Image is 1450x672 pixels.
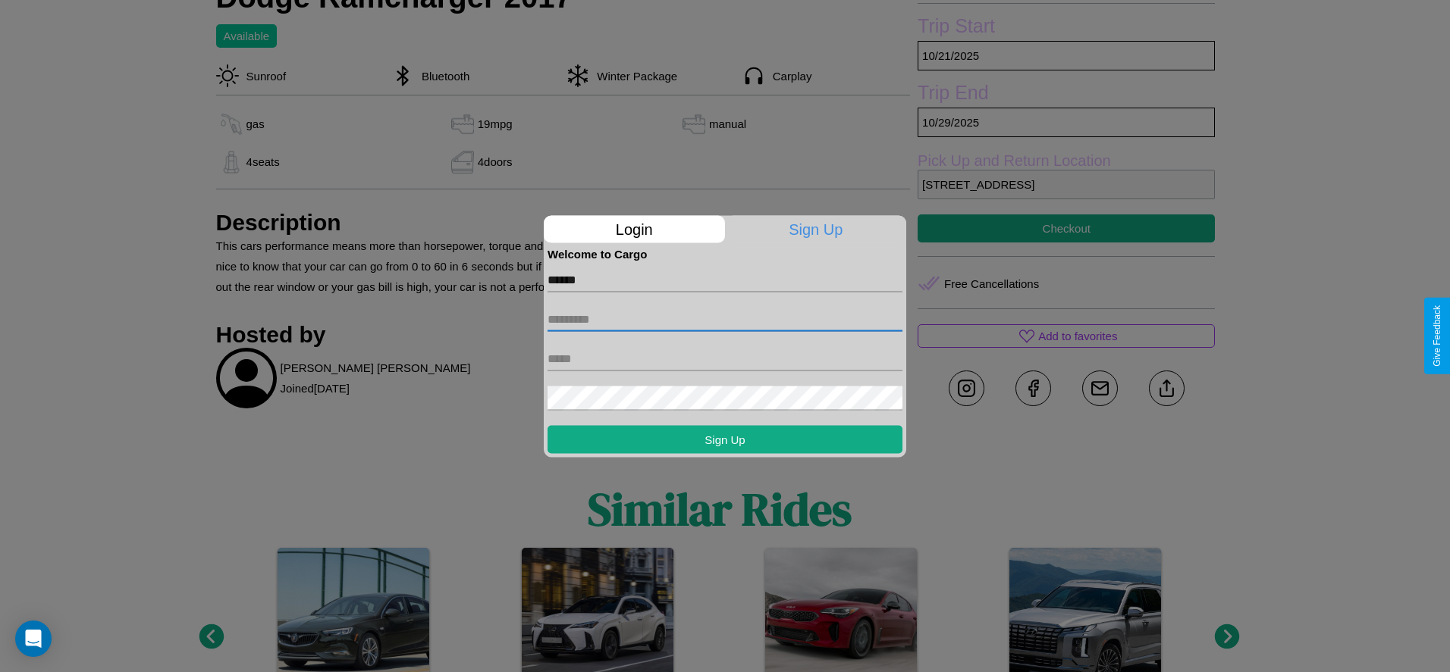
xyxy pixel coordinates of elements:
[544,215,725,242] p: Login
[15,620,52,657] div: Open Intercom Messenger
[726,215,907,242] p: Sign Up
[548,425,902,453] button: Sign Up
[548,247,902,260] h4: Welcome to Cargo
[1432,305,1442,367] div: Give Feedback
